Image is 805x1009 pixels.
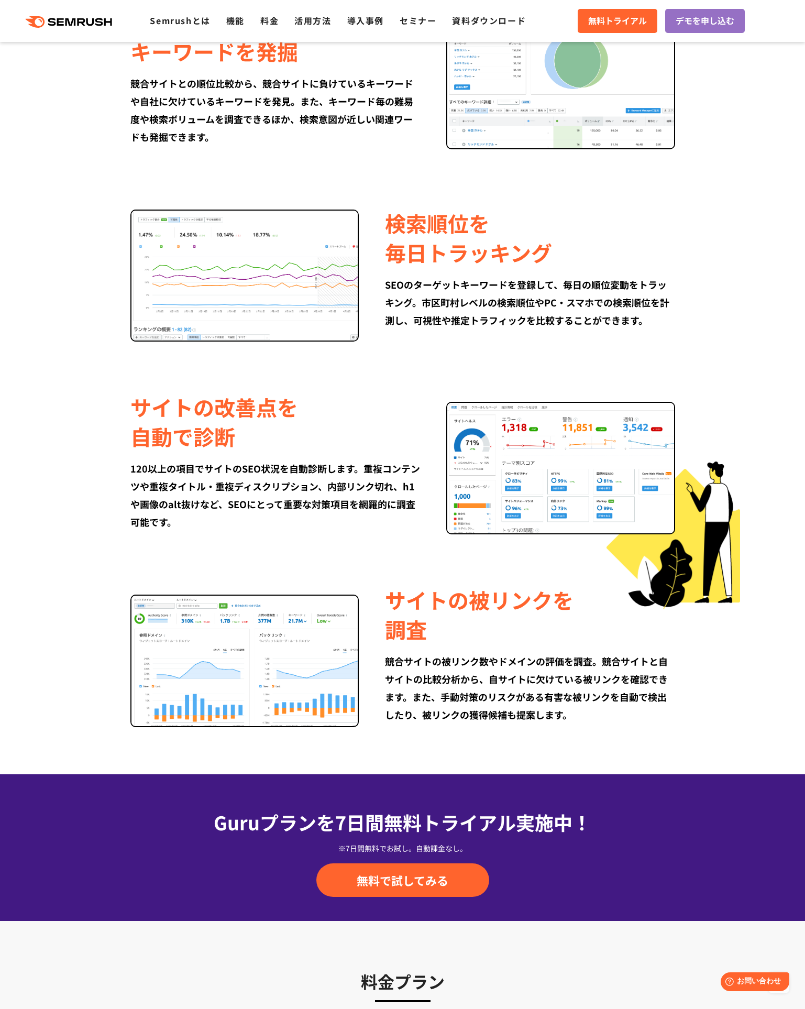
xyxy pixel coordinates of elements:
[588,14,647,28] span: 無料トライアル
[226,14,245,27] a: 機能
[316,863,489,897] a: 無料で試してみる
[712,968,793,997] iframe: Help widget launcher
[385,585,675,644] div: サイトの被リンクを 調査
[128,843,678,853] div: ※7日間無料でお試し。自動課金なし。
[347,14,384,27] a: 導入事例
[130,74,420,146] div: 競合サイトとの順位比較から、競合サイトに負けているキーワードや自社に欠けているキーワードを発見。また、キーワード毎の難易度や検索ボリュームを調査できるほか、検索意図が近しい関連ワードも発掘できます。
[385,276,675,329] div: SEOのターゲットキーワードを登録して、毎日の順位変動をトラッキング。市区町村レベルの検索順位やPC・スマホでの検索順位を計測し、可視性や推定トラフィックを比較することができます。
[385,209,675,267] div: 検索順位を 毎日トラッキング
[452,14,526,27] a: 資料ダウンロード
[294,14,331,27] a: 活用方法
[130,459,420,531] div: 120以上の項目でサイトのSEO状況を自動診断します。重複コンテンツや重複タイトル・重複ディスクリプション、内部リンク切れ、h1や画像のalt抜けなど、SEOにとって重要な対策項目を網羅的に調査...
[128,968,678,994] h3: 料金プラン
[128,808,678,836] div: Guruプランを7日間
[384,808,591,836] span: 無料トライアル実施中！
[665,9,745,33] a: デモを申し込む
[130,7,420,66] div: 機会のある キーワードを発掘
[676,14,734,28] span: デモを申し込む
[260,14,279,27] a: 料金
[578,9,657,33] a: 無料トライアル
[150,14,210,27] a: Semrushとは
[357,872,448,888] span: 無料で試してみる
[400,14,436,27] a: セミナー
[385,652,675,723] div: 競合サイトの被リンク数やドメインの評価を調査。競合サイトと自サイトの比較分析から、自サイトに欠けている被リンクを確認できます。また、手動対策のリスクがある有害な被リンクを自動で検出したり、被リン...
[130,392,420,451] div: サイトの改善点を 自動で診断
